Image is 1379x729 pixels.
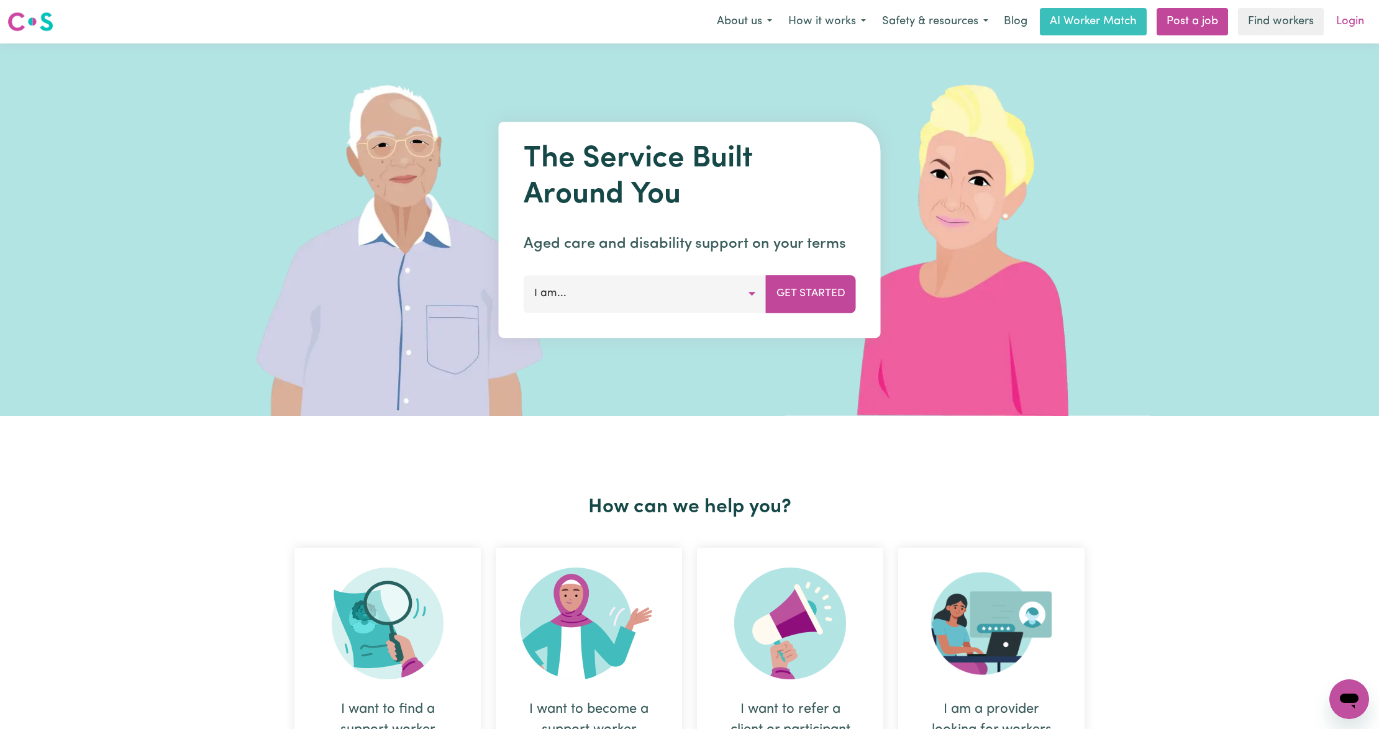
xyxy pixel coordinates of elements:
[524,233,856,255] p: Aged care and disability support on your terms
[1329,8,1372,35] a: Login
[1157,8,1228,35] a: Post a job
[931,568,1052,679] img: Provider
[287,496,1092,519] h2: How can we help you?
[7,7,53,36] a: Careseekers logo
[1329,679,1369,719] iframe: Button to launch messaging window, conversation in progress
[709,9,780,35] button: About us
[734,568,846,679] img: Refer
[332,568,444,679] img: Search
[874,9,996,35] button: Safety & resources
[524,142,856,213] h1: The Service Built Around You
[780,9,874,35] button: How it works
[520,568,658,679] img: Become Worker
[1238,8,1324,35] a: Find workers
[524,275,767,312] button: I am...
[7,11,53,33] img: Careseekers logo
[1040,8,1147,35] a: AI Worker Match
[766,275,856,312] button: Get Started
[996,8,1035,35] a: Blog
